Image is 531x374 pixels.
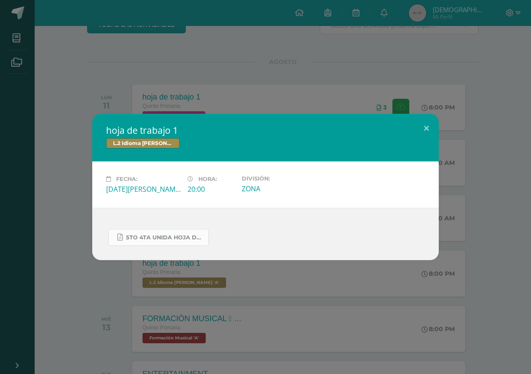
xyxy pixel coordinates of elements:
[188,184,235,194] div: 20:00
[108,229,209,246] a: 5to 4ta unida hoja de trabajo kaqchikel.pdf
[106,184,181,194] div: [DATE][PERSON_NAME]
[414,114,439,143] button: Close (Esc)
[106,124,425,136] h2: hoja de trabajo 1
[198,176,217,182] span: Hora:
[116,176,137,182] span: Fecha:
[242,184,316,193] div: ZONA
[242,175,316,182] label: División:
[106,138,180,148] span: L.2 Idioma [PERSON_NAME]
[126,234,204,241] span: 5to 4ta unida hoja de trabajo kaqchikel.pdf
